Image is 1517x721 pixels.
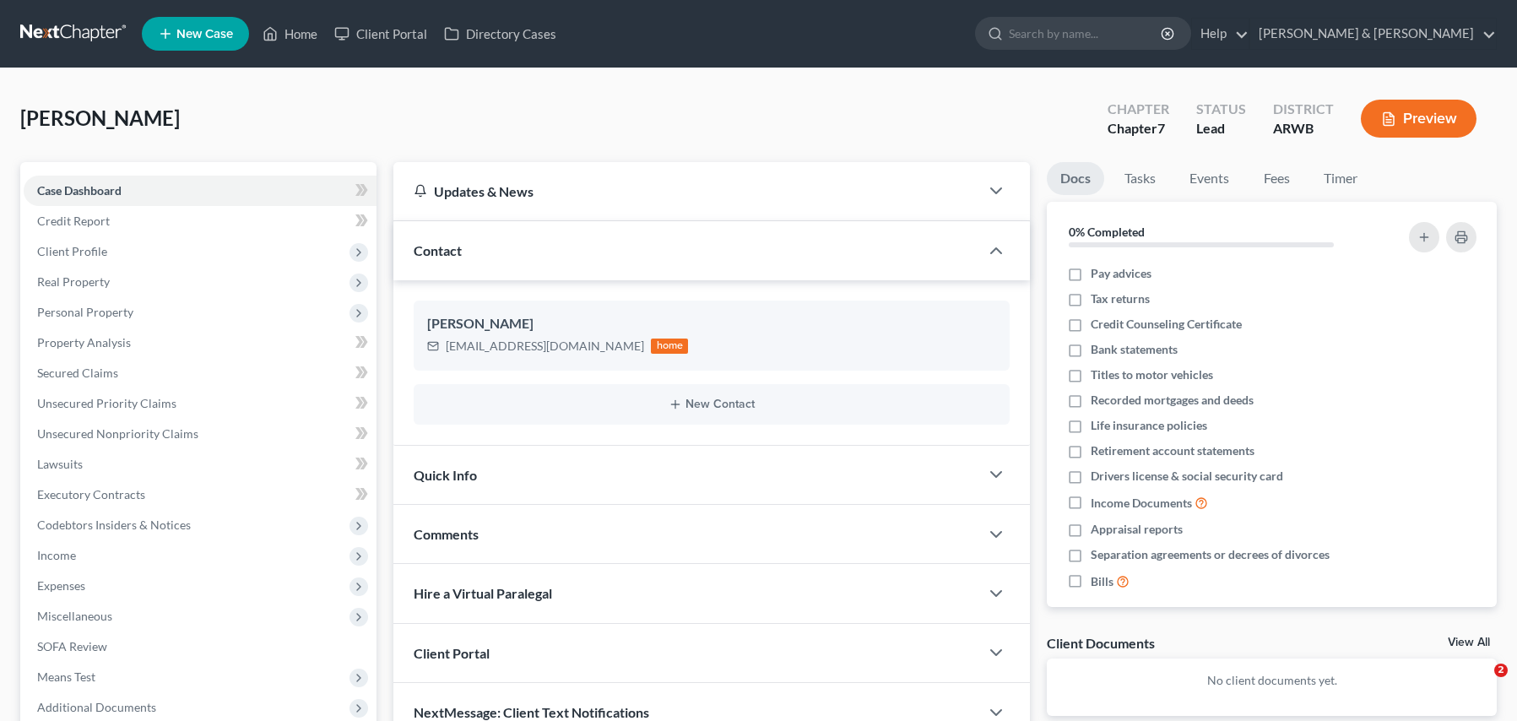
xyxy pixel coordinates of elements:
div: Updates & News [414,182,959,200]
span: Quick Info [414,467,477,483]
div: [EMAIL_ADDRESS][DOMAIN_NAME] [446,338,644,355]
span: Executory Contracts [37,487,145,501]
span: Secured Claims [37,366,118,380]
span: Unsecured Nonpriority Claims [37,426,198,441]
span: Bank statements [1091,341,1178,358]
span: Life insurance policies [1091,417,1207,434]
span: Contact [414,242,462,258]
span: Recorded mortgages and deeds [1091,392,1254,409]
span: Means Test [37,669,95,684]
a: Tasks [1111,162,1169,195]
strong: 0% Completed [1069,225,1145,239]
div: Chapter [1108,119,1169,138]
span: Separation agreements or decrees of divorces [1091,546,1330,563]
span: Comments [414,526,479,542]
input: Search by name... [1009,18,1163,49]
a: Credit Report [24,206,377,236]
a: [PERSON_NAME] & [PERSON_NAME] [1250,19,1496,49]
span: Real Property [37,274,110,289]
button: Preview [1361,100,1476,138]
span: Bills [1091,573,1113,590]
span: Credit Report [37,214,110,228]
div: Lead [1196,119,1246,138]
div: Chapter [1108,100,1169,119]
a: Fees [1249,162,1303,195]
iframe: Intercom live chat [1460,664,1500,704]
a: Docs [1047,162,1104,195]
span: Additional Documents [37,700,156,714]
a: Events [1176,162,1243,195]
span: [PERSON_NAME] [20,106,180,130]
span: New Case [176,28,233,41]
a: Case Dashboard [24,176,377,206]
span: Miscellaneous [37,609,112,623]
span: Case Dashboard [37,183,122,198]
span: 7 [1157,120,1165,136]
a: Lawsuits [24,449,377,480]
span: Property Analysis [37,335,131,350]
span: Pay advices [1091,265,1151,282]
div: home [651,339,688,354]
span: Codebtors Insiders & Notices [37,518,191,532]
span: Unsecured Priority Claims [37,396,176,410]
div: Status [1196,100,1246,119]
span: Tax returns [1091,290,1150,307]
span: Income [37,548,76,562]
a: Secured Claims [24,358,377,388]
a: Unsecured Nonpriority Claims [24,419,377,449]
span: Client Profile [37,244,107,258]
span: Appraisal reports [1091,521,1183,538]
button: New Contact [427,398,996,411]
a: SOFA Review [24,632,377,662]
span: Income Documents [1091,495,1192,512]
p: No client documents yet. [1060,672,1483,689]
span: Expenses [37,578,85,593]
span: Retirement account statements [1091,442,1254,459]
span: Titles to motor vehicles [1091,366,1213,383]
a: Executory Contracts [24,480,377,510]
span: Client Portal [414,645,490,661]
a: Unsecured Priority Claims [24,388,377,419]
a: View All [1448,637,1490,648]
span: 2 [1494,664,1508,677]
div: Client Documents [1047,634,1155,652]
span: Personal Property [37,305,133,319]
a: Directory Cases [436,19,565,49]
span: SOFA Review [37,639,107,653]
a: Help [1192,19,1249,49]
div: [PERSON_NAME] [427,314,996,334]
span: Lawsuits [37,457,83,471]
a: Home [254,19,326,49]
span: Hire a Virtual Paralegal [414,585,552,601]
a: Client Portal [326,19,436,49]
div: ARWB [1273,119,1334,138]
span: Credit Counseling Certificate [1091,316,1242,333]
a: Property Analysis [24,328,377,358]
span: Drivers license & social security card [1091,468,1283,485]
div: District [1273,100,1334,119]
a: Timer [1310,162,1371,195]
span: NextMessage: Client Text Notifications [414,704,649,720]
